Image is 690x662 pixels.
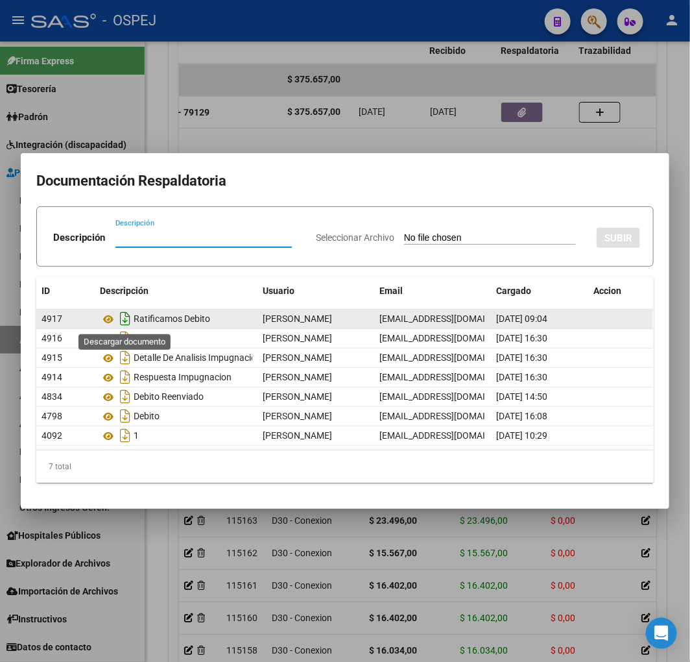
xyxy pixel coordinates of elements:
[36,450,654,483] div: 7 total
[42,430,62,441] span: 4092
[42,391,62,402] span: 4834
[100,386,252,407] div: Debito Reenviado
[316,232,394,243] span: Seleccionar Archivo
[117,308,134,329] i: Descargar documento
[379,430,523,441] span: [EMAIL_ADDRESS][DOMAIN_NAME]
[491,277,588,305] datatable-header-cell: Cargado
[604,232,632,244] span: SUBIR
[117,386,134,407] i: Descargar documento
[496,333,547,343] span: [DATE] 16:30
[496,313,547,324] span: [DATE] 09:04
[263,430,332,441] span: [PERSON_NAME]
[496,372,547,382] span: [DATE] 16:30
[496,411,547,421] span: [DATE] 16:08
[117,425,134,446] i: Descargar documento
[117,406,134,426] i: Descargar documento
[42,352,62,363] span: 4915
[42,411,62,421] span: 4798
[263,411,332,421] span: [PERSON_NAME]
[42,372,62,382] span: 4914
[263,391,332,402] span: [PERSON_NAME]
[263,333,332,343] span: [PERSON_NAME]
[263,372,332,382] span: [PERSON_NAME]
[42,333,62,343] span: 4916
[100,347,252,368] div: Detalle De Analisis Impugnacion
[588,277,653,305] datatable-header-cell: Accion
[263,286,294,296] span: Usuario
[36,169,654,193] h2: Documentación Respaldatoria
[379,333,523,343] span: [EMAIL_ADDRESS][DOMAIN_NAME]
[374,277,491,305] datatable-header-cell: Email
[496,286,531,296] span: Cargado
[100,367,252,387] div: Respuesta Impugnacion
[379,411,523,421] span: [EMAIL_ADDRESS][DOMAIN_NAME]
[42,286,50,296] span: ID
[263,352,332,363] span: [PERSON_NAME]
[496,391,547,402] span: [DATE] 14:50
[597,228,640,248] button: SUBIR
[117,347,134,368] i: Descargar documento
[95,277,257,305] datatable-header-cell: Descripción
[646,618,677,649] div: Open Intercom Messenger
[42,313,62,324] span: 4917
[496,352,547,363] span: [DATE] 16:30
[53,230,105,245] p: Descripción
[100,286,149,296] span: Descripción
[100,328,252,349] div: Nc
[36,277,95,305] datatable-header-cell: ID
[100,406,252,426] div: Debito
[379,352,523,363] span: [EMAIL_ADDRESS][DOMAIN_NAME]
[593,286,621,296] span: Accion
[379,313,523,324] span: [EMAIL_ADDRESS][DOMAIN_NAME]
[379,286,403,296] span: Email
[379,372,523,382] span: [EMAIL_ADDRESS][DOMAIN_NAME]
[100,308,252,329] div: Ratificamos Debito
[379,391,523,402] span: [EMAIL_ADDRESS][DOMAIN_NAME]
[100,425,252,446] div: 1
[496,430,547,441] span: [DATE] 10:29
[263,313,332,324] span: [PERSON_NAME]
[117,328,134,349] i: Descargar documento
[117,367,134,387] i: Descargar documento
[257,277,374,305] datatable-header-cell: Usuario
